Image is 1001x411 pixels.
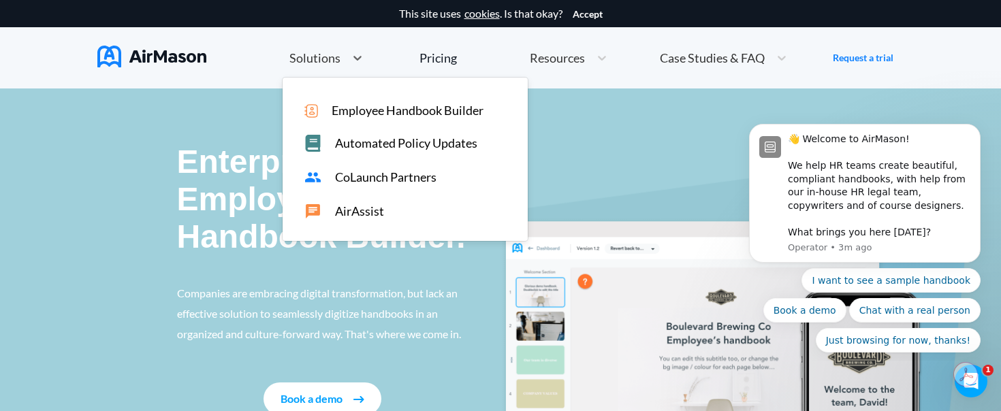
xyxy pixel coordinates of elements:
img: icon [304,104,318,118]
span: CoLaunch Partners [335,170,436,184]
span: Employee Handbook Builder [332,103,483,118]
div: Pricing [419,52,457,64]
span: Resources [530,52,585,64]
p: Enterprise-grade Employee Handbook Builder. [177,143,468,256]
p: Companies are embracing digital transformation, but lack an effective solution to seamlessly digi... [177,283,468,344]
a: cookies [464,7,500,20]
span: AirAssist [335,204,384,218]
iframe: Intercom notifications message [729,112,1001,361]
a: Pricing [419,46,457,70]
span: Automated Policy Updates [335,136,477,150]
span: Solutions [289,52,340,64]
button: Accept cookies [573,9,603,20]
a: Request a trial [833,51,893,65]
span: Case Studies & FAQ [660,52,765,64]
img: AirMason Logo [97,46,206,67]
